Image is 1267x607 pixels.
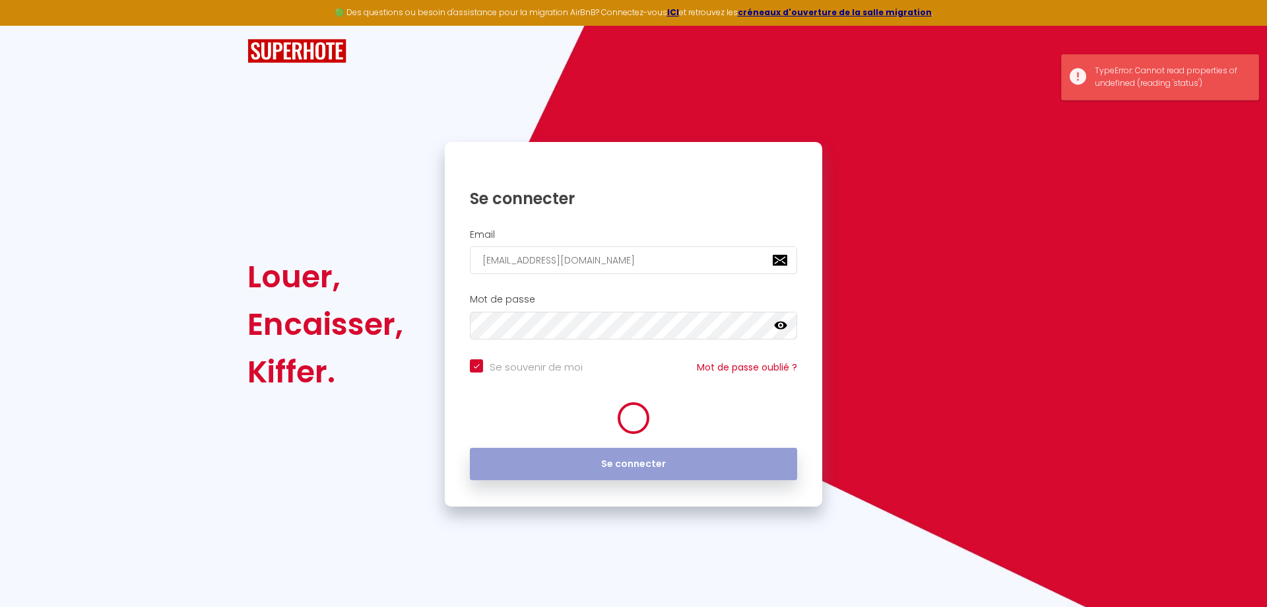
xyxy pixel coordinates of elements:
[738,7,932,18] a: créneaux d'ouverture de la salle migration
[247,301,403,348] div: Encaisser,
[1095,65,1245,90] div: TypeError: Cannot read properties of undefined (reading 'status')
[697,361,797,374] a: Mot de passe oublié ?
[470,229,797,240] h2: Email
[470,246,797,274] input: Ton Email
[667,7,679,18] a: ICI
[470,294,797,305] h2: Mot de passe
[247,253,403,301] div: Louer,
[11,5,50,45] button: Ouvrir le widget de chat LiveChat
[247,39,346,63] img: SuperHote logo
[470,448,797,481] button: Se connecter
[470,188,797,209] h1: Se connecter
[247,348,403,396] div: Kiffer.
